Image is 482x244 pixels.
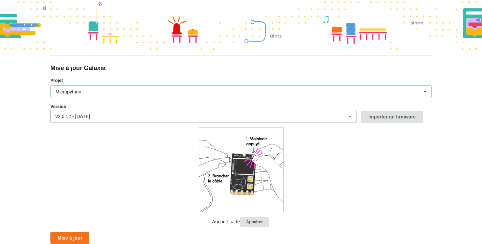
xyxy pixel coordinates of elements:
[55,114,90,119] div: v2.0.12 - [DATE]
[50,232,89,244] button: Mise à jour
[361,111,423,123] button: Importer un firmware
[55,89,81,94] div: Micropython
[199,128,283,212] img: galaxia_plug.png
[50,103,66,110] label: Version
[50,217,432,227] p: Aucune carte
[240,217,269,227] button: Appairer
[50,77,432,84] label: Projet
[50,64,432,72] div: Mise à jour Galaxia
